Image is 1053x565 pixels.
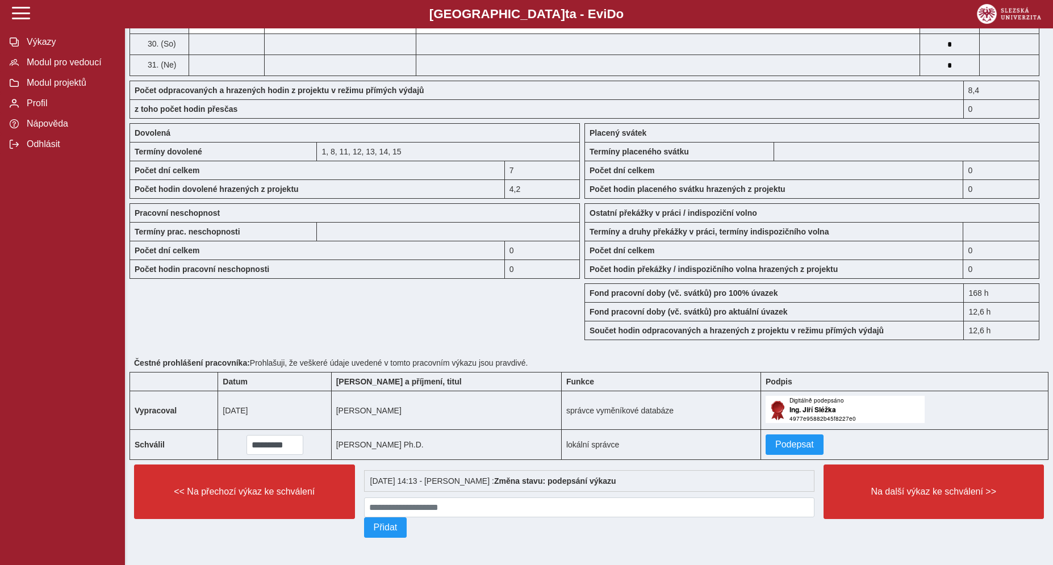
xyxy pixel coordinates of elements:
[331,430,561,460] td: [PERSON_NAME] Ph.D.
[561,430,760,460] td: lokální správce
[833,487,1035,497] span: Na další výkaz ke schválení >>
[374,522,398,533] span: Přidat
[223,406,248,415] span: [DATE]
[565,7,569,21] span: t
[963,260,1039,279] div: 0
[590,227,829,236] b: Termíny a druhy překážky v práci, termíny indispozičního volna
[590,288,778,298] b: Fond pracovní doby (vč. svátků) pro 100% úvazek
[364,470,814,492] div: [DATE] 14:13 - [PERSON_NAME] :
[23,98,115,108] span: Profil
[364,517,407,538] button: Přidat
[590,208,757,217] b: Ostatní překážky v práci / indispoziční volno
[590,185,785,194] b: Počet hodin placeného svátku hrazených z projektu
[135,406,177,415] b: Vypracoval
[134,358,250,367] b: Čestné prohlášení pracovníka:
[134,464,355,519] button: << Na přechozí výkaz ke schválení
[23,119,115,129] span: Nápověda
[135,246,199,255] b: Počet dní celkem
[590,246,654,255] b: Počet dní celkem
[590,326,884,335] b: Součet hodin odpracovaných a hrazených z projektu v režimu přímých výdajů
[766,377,792,386] b: Podpis
[977,4,1041,24] img: logo_web_su.png
[331,391,561,430] td: [PERSON_NAME]
[505,260,580,279] div: 0
[590,166,654,175] b: Počet dní celkem
[135,104,237,114] b: z toho počet hodin přesčas
[616,7,624,21] span: o
[766,434,824,455] button: Podepsat
[824,464,1044,519] button: Na další výkaz ke schválení >>
[590,128,646,137] b: Placený svátek
[317,142,580,161] div: 1, 8, 11, 12, 13, 14, 15
[607,7,616,21] span: D
[505,241,580,260] div: 0
[135,166,199,175] b: Počet dní celkem
[135,227,240,236] b: Termíny prac. neschopnosti
[494,476,616,486] b: Změna stavu: podepsání výkazu
[963,179,1039,199] div: 0
[963,321,1039,340] div: 12,6 h
[505,179,580,199] div: 4,2
[129,354,1048,372] div: Prohlašuji, že veškeré údaje uvedené v tomto pracovním výkazu jsou pravdivé.
[566,377,594,386] b: Funkce
[23,57,115,68] span: Modul pro vedoucí
[590,147,689,156] b: Termíny placeného svátku
[505,161,580,179] div: 7
[336,377,462,386] b: [PERSON_NAME] a příjmení, titul
[135,440,165,449] b: Schválil
[23,78,115,88] span: Modul projektů
[766,396,925,423] img: Digitálně podepsáno uživatelem
[590,307,788,316] b: Fond pracovní doby (vč. svátků) pro aktuální úvazek
[963,302,1039,321] div: 12,6 h
[963,283,1039,302] div: 168 h
[963,161,1039,179] div: 0
[23,37,115,47] span: Výkazy
[135,265,269,274] b: Počet hodin pracovní neschopnosti
[144,487,345,497] span: << Na přechozí výkaz ke schválení
[964,81,1039,99] div: 8,4
[145,60,177,69] span: 31. (Ne)
[223,377,248,386] b: Datum
[590,265,838,274] b: Počet hodin překážky / indispozičního volna hrazených z projektu
[135,208,220,217] b: Pracovní neschopnost
[964,99,1039,119] div: 0
[34,7,1019,22] b: [GEOGRAPHIC_DATA] a - Evi
[135,185,299,194] b: Počet hodin dovolené hrazených z projektu
[145,39,176,48] span: 30. (So)
[135,128,170,137] b: Dovolená
[23,139,115,149] span: Odhlásit
[561,391,760,430] td: správce vyměníkové databáze
[775,440,814,450] span: Podepsat
[963,241,1039,260] div: 0
[135,86,424,95] b: Počet odpracovaných a hrazených hodin z projektu v režimu přímých výdajů
[135,147,202,156] b: Termíny dovolené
